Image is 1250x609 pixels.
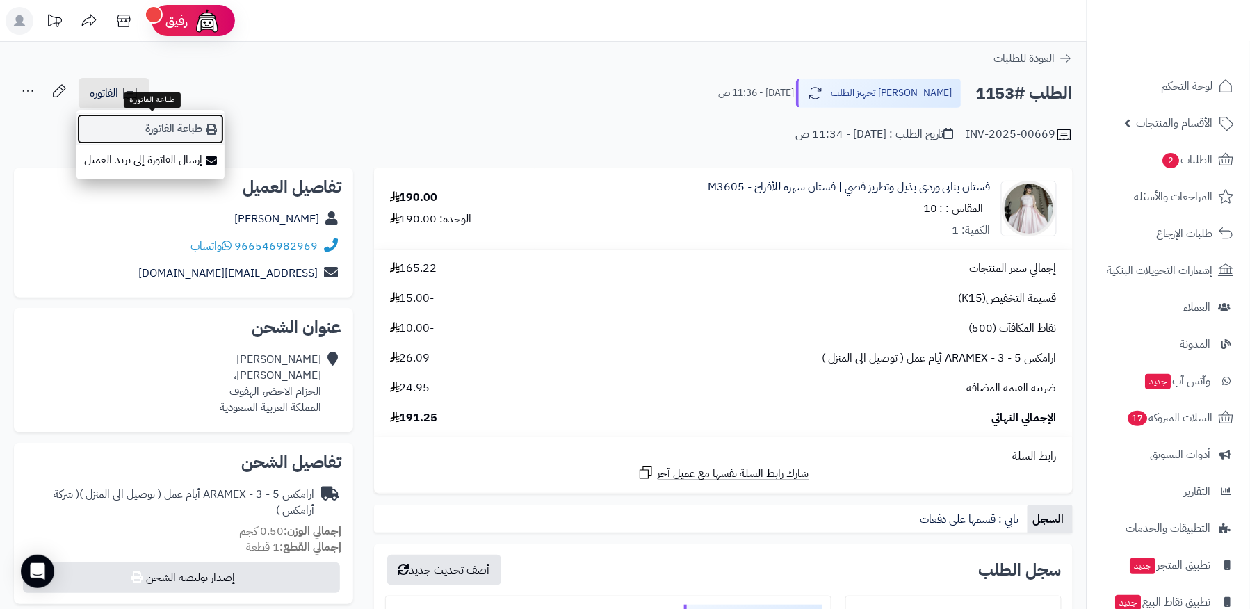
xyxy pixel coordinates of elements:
[390,190,438,206] div: 190.00
[390,380,430,396] span: 24.95
[390,291,435,307] span: -15.00
[822,350,1057,366] span: ارامكس ARAMEX - 3 - 5 أيام عمل ( توصيل الى المنزل )
[1130,558,1156,574] span: جديد
[37,7,72,38] a: تحديثات المنصة
[1096,217,1242,250] a: طلبات الإرجاع
[76,113,225,145] a: طباعة الفاتورة
[1096,327,1242,361] a: المدونة
[1096,549,1242,582] a: تطبيق المتجرجديد
[914,505,1028,533] a: تابي : قسمها على دفعات
[239,523,342,539] small: 0.50 كجم
[1096,401,1242,435] a: السلات المتروكة17
[1135,187,1213,206] span: المراجعات والأسئلة
[76,145,225,176] a: إرسال الفاتورة إلى بريد العميل
[390,350,430,366] span: 26.09
[1155,34,1237,63] img: logo-2.png
[994,50,1055,67] span: العودة للطلبات
[708,179,991,195] a: فستان بناتي وردي بذيل وتطريز فضي | فستان سهرة للأفراح - M3605
[390,261,437,277] span: 165.22
[390,410,438,426] span: 191.25
[390,320,435,336] span: -10.00
[284,523,342,539] strong: إجمالي الوزن:
[658,466,809,482] span: شارك رابط السلة نفسها مع عميل آخر
[1129,555,1211,575] span: تطبيق المتجر
[1180,334,1211,354] span: المدونة
[970,261,1057,277] span: إجمالي سعر المنتجات
[1126,519,1211,538] span: التطبيقات والخدمات
[138,265,318,282] a: [EMAIL_ADDRESS][DOMAIN_NAME]
[1144,371,1211,391] span: وآتس آب
[976,79,1073,108] h2: الطلب #1153
[79,78,149,108] a: الفاتورة
[1096,364,1242,398] a: وآتس آبجديد
[165,13,188,29] span: رفيق
[246,539,342,555] small: 1 قطعة
[1162,76,1213,96] span: لوحة التحكم
[25,487,314,519] div: ارامكس ARAMEX - 3 - 5 أيام عمل ( توصيل الى المنزل )
[1184,298,1211,317] span: العملاء
[21,555,54,588] div: Open Intercom Messenger
[190,238,232,254] a: واتساب
[959,291,1057,307] span: قسيمة التخفيض(K15)
[1002,181,1056,236] img: 1756220418-413A5139-90x90.jpeg
[1107,261,1213,280] span: إشعارات التحويلات البنكية
[1163,153,1180,168] span: 2
[380,448,1067,464] div: رابط السلة
[1096,512,1242,545] a: التطبيقات والخدمات
[1185,482,1211,501] span: التقارير
[1096,291,1242,324] a: العملاء
[25,319,342,336] h2: عنوان الشحن
[967,380,1057,396] span: ضريبة القيمة المضافة
[234,238,318,254] a: 966546982969
[994,50,1073,67] a: العودة للطلبات
[1096,254,1242,287] a: إشعارات التحويلات البنكية
[1028,505,1073,533] a: السجل
[1127,408,1213,428] span: السلات المتروكة
[795,127,954,143] div: تاريخ الطلب : [DATE] - 11:34 ص
[923,200,991,217] small: - المقاس : : 10
[124,92,181,108] div: طباعة الفاتورة
[969,320,1057,336] span: نقاط المكافآت (500)
[387,555,501,585] button: أضف تحديث جديد
[1096,143,1242,177] a: الطلبات2
[1151,445,1211,464] span: أدوات التسويق
[952,222,991,238] div: الكمية: 1
[23,562,340,593] button: إصدار بوليصة الشحن
[796,79,961,108] button: [PERSON_NAME] تجهيز الطلب
[979,562,1062,578] h3: سجل الطلب
[1096,70,1242,103] a: لوحة التحكم
[638,464,809,482] a: شارك رابط السلة نفسها مع عميل آخر
[1096,475,1242,508] a: التقارير
[1157,224,1213,243] span: طلبات الإرجاع
[390,211,472,227] div: الوحدة: 190.00
[25,179,342,195] h2: تفاصيل العميل
[1096,180,1242,213] a: المراجعات والأسئلة
[1137,113,1213,133] span: الأقسام والمنتجات
[1162,150,1213,170] span: الطلبات
[1128,411,1148,426] span: 17
[54,486,314,519] span: ( شركة أرامكس )
[90,85,118,101] span: الفاتورة
[1146,374,1171,389] span: جديد
[279,539,342,555] strong: إجمالي القطع:
[193,7,221,35] img: ai-face.png
[25,454,342,471] h2: تفاصيل الشحن
[966,127,1073,143] div: INV-2025-00669
[234,211,319,227] a: [PERSON_NAME]
[1096,438,1242,471] a: أدوات التسويق
[992,410,1057,426] span: الإجمالي النهائي
[220,352,321,415] div: [PERSON_NAME] [PERSON_NAME]، الحزام الاخضر، الهفوف المملكة العربية السعودية
[718,86,794,100] small: [DATE] - 11:36 ص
